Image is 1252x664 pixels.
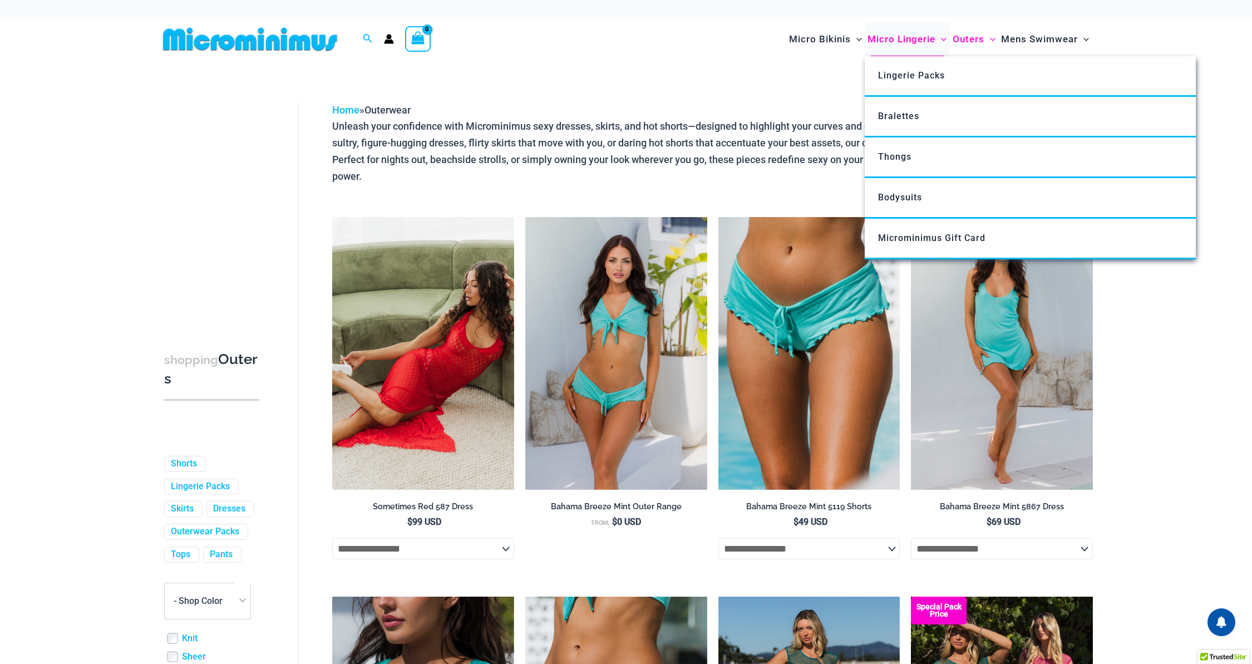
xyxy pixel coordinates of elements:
nav: Site Navigation [785,21,1093,58]
span: shopping [164,353,218,367]
span: - Shop Color [164,583,251,619]
a: Microminimus Gift Card [865,219,1196,259]
a: Lingerie Packs [171,481,230,493]
a: Bahama Breeze Mint 9116 Crop Top 5119 Shorts 01v2Bahama Breeze Mint 9116 Crop Top 5119 Shorts 04v... [525,217,707,490]
a: Outerwear Packs [171,526,239,538]
span: $ [407,517,412,527]
span: Micro Lingerie [867,25,935,53]
span: Menu Toggle [1078,25,1089,53]
span: Microminimus Gift Card [878,233,985,243]
p: Unleash your confidence with Microminimus sexy dresses, skirts, and hot shorts—designed to highli... [332,118,1093,184]
span: Bralettes [878,111,919,121]
a: Mens SwimwearMenu ToggleMenu Toggle [998,22,1092,56]
a: Search icon link [363,32,373,46]
a: Pants [210,549,233,560]
a: Bahama Breeze Mint 5867 Dress [911,501,1093,516]
span: $ [793,517,798,527]
span: From: [592,519,609,527]
h2: Bahama Breeze Mint 5867 Dress [911,501,1093,512]
a: Sometimes Red 587 Dress [332,501,514,516]
bdi: 69 USD [987,517,1021,527]
h3: Outers [164,350,259,388]
span: Menu Toggle [935,25,947,53]
bdi: 99 USD [407,517,441,527]
a: OutersMenu ToggleMenu Toggle [950,22,998,56]
a: Account icon link [384,34,394,44]
bdi: 49 USD [793,517,827,527]
h2: Sometimes Red 587 Dress [332,501,514,512]
a: Sheer [182,651,206,663]
img: Bahama Breeze Mint 9116 Crop Top 5119 Shorts 01v2 [525,217,707,490]
span: - Shop Color [165,583,250,619]
a: View Shopping Cart, empty [405,26,431,52]
a: Bahama Breeze Mint 5119 Shorts 01Bahama Breeze Mint 5119 Shorts 02Bahama Breeze Mint 5119 Shorts 02 [718,217,900,490]
span: Bodysuits [878,192,922,203]
span: Mens Swimwear [1001,25,1078,53]
a: Bahama Breeze Mint 5867 Dress 01Bahama Breeze Mint 5867 Dress 03Bahama Breeze Mint 5867 Dress 03 [911,217,1093,490]
b: Special Pack Price [911,603,967,618]
span: $ [987,517,992,527]
a: Home [332,104,359,116]
a: Bahama Breeze Mint 5119 Shorts [718,501,900,516]
span: Outers [953,25,984,53]
span: » [332,104,411,116]
a: Knit [182,633,198,645]
span: Thongs [878,151,911,162]
span: Lingerie Packs [878,70,945,81]
a: Micro BikinisMenu ToggleMenu Toggle [786,22,865,56]
a: Thongs [865,137,1196,178]
a: Bralettes [865,97,1196,137]
iframe: TrustedSite Certified [164,93,264,316]
a: Dresses [213,503,245,515]
a: Tops [171,549,190,560]
span: - Shop Color [174,596,223,606]
a: Bahama Breeze Mint Outer Range [525,501,707,516]
img: Sometimes Red 587 Dress 10 [332,217,514,490]
img: MM SHOP LOGO FLAT [159,27,342,52]
h2: Bahama Breeze Mint 5119 Shorts [718,501,900,512]
img: Bahama Breeze Mint 5119 Shorts 01 [718,217,900,490]
a: Micro LingerieMenu ToggleMenu Toggle [865,22,949,56]
img: Bahama Breeze Mint 5867 Dress 01 [911,217,1093,490]
a: Sometimes Red 587 Dress 10Sometimes Red 587 Dress 09Sometimes Red 587 Dress 09 [332,217,514,490]
h2: Bahama Breeze Mint Outer Range [525,501,707,512]
bdi: 0 USD [612,517,641,527]
span: Outerwear [364,104,411,116]
a: Skirts [171,503,194,515]
span: Menu Toggle [984,25,995,53]
span: Menu Toggle [851,25,862,53]
a: Bodysuits [865,178,1196,219]
a: Shorts [171,458,197,470]
span: $ [612,517,617,527]
span: Micro Bikinis [789,25,851,53]
a: Lingerie Packs [865,56,1196,97]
